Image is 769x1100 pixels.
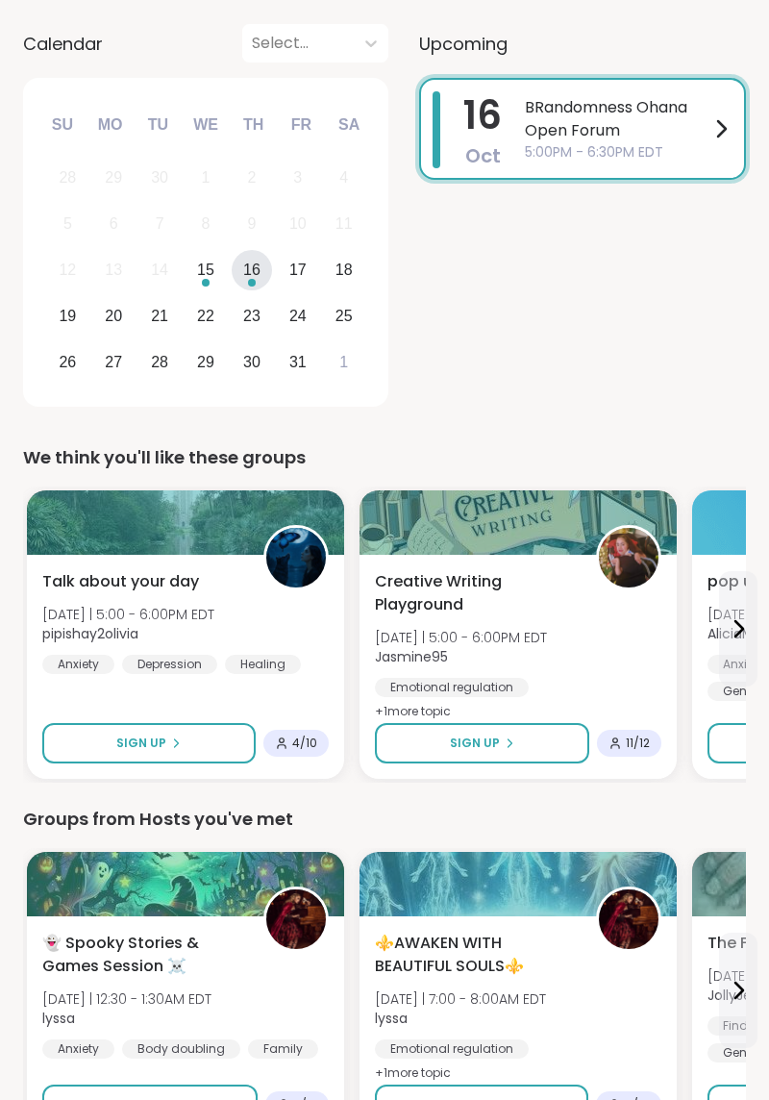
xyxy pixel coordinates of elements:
div: 5 [63,211,72,237]
div: Choose Sunday, October 26th, 2025 [47,341,88,383]
div: Emotional regulation [375,678,529,697]
div: Choose Thursday, October 30th, 2025 [232,341,273,383]
div: Th [233,104,275,146]
span: [DATE] | 5:00 - 6:00PM EDT [42,605,214,624]
div: Not available Thursday, October 9th, 2025 [232,204,273,245]
div: We [185,104,227,146]
div: 10 [289,211,307,237]
div: Choose Saturday, October 18th, 2025 [323,250,364,291]
div: Choose Tuesday, October 28th, 2025 [139,341,181,383]
span: Upcoming [419,31,508,57]
div: 21 [151,303,168,329]
div: 31 [289,349,307,375]
span: Creative Writing Playground [375,570,575,616]
div: Not available Sunday, October 12th, 2025 [47,250,88,291]
div: Not available Friday, October 3rd, 2025 [277,158,318,199]
div: Choose Friday, October 17th, 2025 [277,250,318,291]
div: Not available Thursday, October 2nd, 2025 [232,158,273,199]
div: Su [41,104,84,146]
div: Not available Wednesday, October 8th, 2025 [186,204,227,245]
div: 30 [243,349,260,375]
div: Choose Thursday, October 23rd, 2025 [232,295,273,337]
div: 3 [293,164,302,190]
div: 6 [110,211,118,237]
div: Choose Saturday, October 25th, 2025 [323,295,364,337]
span: Sign Up [116,735,166,752]
div: 29 [105,164,122,190]
span: [DATE] | 12:30 - 1:30AM EDT [42,989,211,1009]
div: Not available Wednesday, October 1st, 2025 [186,158,227,199]
div: Choose Wednesday, October 15th, 2025 [186,250,227,291]
span: [DATE] | 5:00 - 6:00PM EDT [375,628,547,647]
div: Not available Friday, October 10th, 2025 [277,204,318,245]
img: Jasmine95 [599,528,658,587]
button: Sign Up [375,723,589,763]
span: ⚜️AWAKEN WITH BEAUTIFUL SOULS⚜️ [375,932,575,978]
div: 25 [335,303,353,329]
div: 22 [197,303,214,329]
div: Choose Monday, October 27th, 2025 [93,341,135,383]
span: 👻 Spooky Stories & Games Session ☠️ [42,932,242,978]
div: 15 [197,257,214,283]
div: Body doubling [122,1039,240,1059]
div: 16 [243,257,260,283]
div: 17 [289,257,307,283]
span: 4 / 10 [292,736,317,751]
img: pipishay2olivia [266,528,326,587]
div: Mo [88,104,131,146]
div: 12 [59,257,76,283]
span: BRandomness Ohana Open Forum [525,96,709,142]
div: Depression [122,655,217,674]
div: 28 [151,349,168,375]
div: 7 [156,211,164,237]
span: Talk about your day [42,570,199,593]
span: Oct [465,142,501,169]
div: Choose Saturday, November 1st, 2025 [323,341,364,383]
div: Anxiety [42,1039,114,1059]
div: Choose Wednesday, October 22nd, 2025 [186,295,227,337]
div: 9 [247,211,256,237]
div: month 2025-10 [44,155,366,385]
button: Sign Up [42,723,256,763]
div: Healing [225,655,301,674]
div: 18 [335,257,353,283]
div: 1 [202,164,211,190]
img: lyssa [599,889,658,949]
b: lyssa [42,1009,75,1028]
span: [DATE] | 7:00 - 8:00AM EDT [375,989,546,1009]
img: lyssa [266,889,326,949]
div: 19 [59,303,76,329]
div: Not available Monday, October 13th, 2025 [93,250,135,291]
div: Choose Wednesday, October 29th, 2025 [186,341,227,383]
div: 28 [59,164,76,190]
div: Choose Thursday, October 16th, 2025 [232,250,273,291]
div: Emotional regulation [375,1039,529,1059]
div: Not available Monday, October 6th, 2025 [93,204,135,245]
b: lyssa [375,1009,408,1028]
b: Jasmine95 [375,647,448,666]
div: Not available Monday, September 29th, 2025 [93,158,135,199]
div: Anxiety [42,655,114,674]
div: Family [248,1039,318,1059]
div: 1 [339,349,348,375]
div: Not available Saturday, October 11th, 2025 [323,204,364,245]
div: Not available Sunday, September 28th, 2025 [47,158,88,199]
span: Sign Up [450,735,500,752]
div: Tu [136,104,179,146]
div: Not available Sunday, October 5th, 2025 [47,204,88,245]
div: 20 [105,303,122,329]
div: Choose Monday, October 20th, 2025 [93,295,135,337]
span: 5:00PM - 6:30PM EDT [525,142,709,162]
div: Not available Tuesday, October 14th, 2025 [139,250,181,291]
div: Choose Friday, October 31st, 2025 [277,341,318,383]
div: Choose Sunday, October 19th, 2025 [47,295,88,337]
div: 29 [197,349,214,375]
div: 23 [243,303,260,329]
div: 11 [335,211,353,237]
span: Calendar [23,31,103,57]
div: 4 [339,164,348,190]
div: 27 [105,349,122,375]
div: 26 [59,349,76,375]
div: Sa [328,104,370,146]
div: Choose Tuesday, October 21st, 2025 [139,295,181,337]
